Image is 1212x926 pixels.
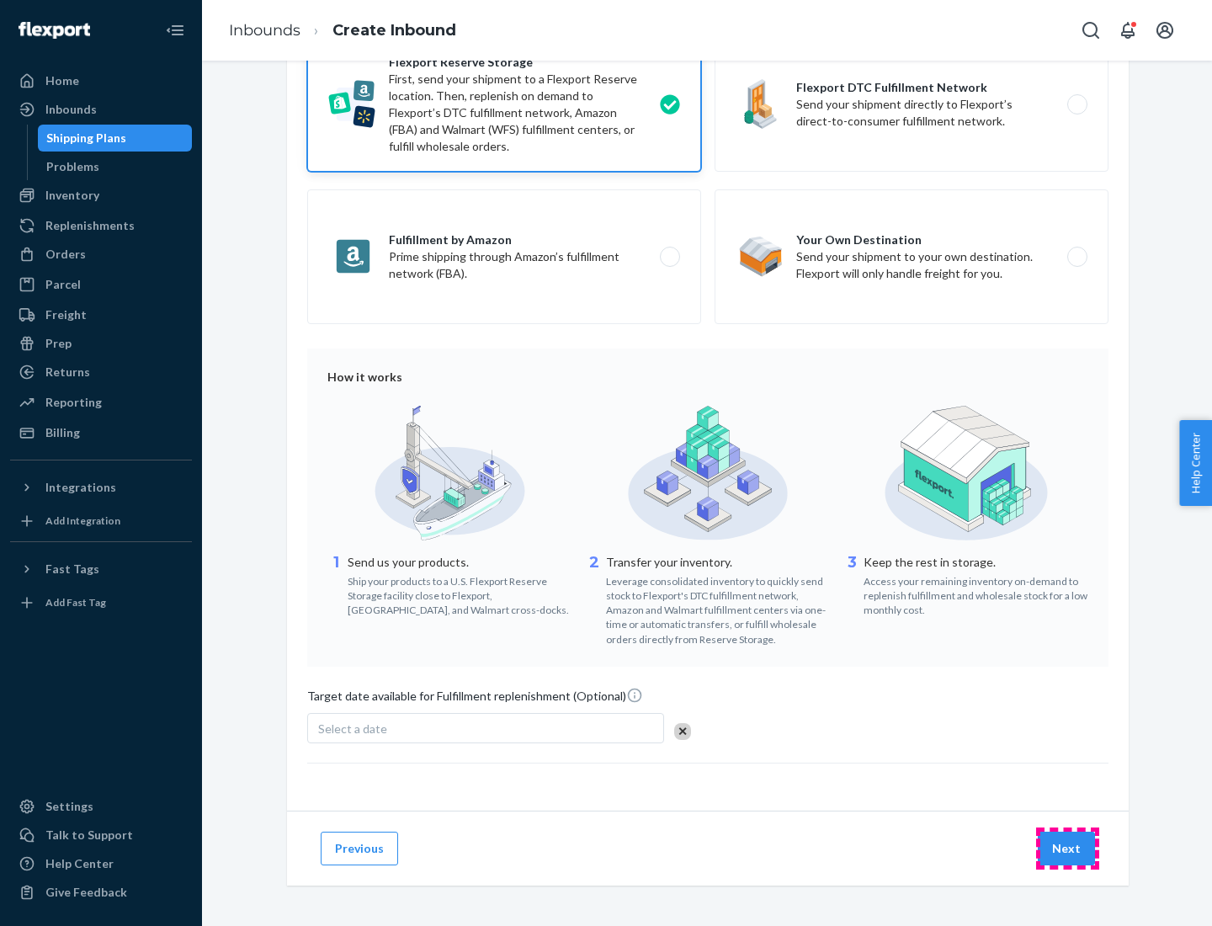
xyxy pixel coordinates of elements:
button: Open account menu [1148,13,1182,47]
p: Transfer your inventory. [606,554,831,571]
img: Flexport logo [19,22,90,39]
div: 1 [327,552,344,617]
p: Send us your products. [348,554,572,571]
button: Fast Tags [10,556,192,583]
a: Replenishments [10,212,192,239]
div: 2 [586,552,603,647]
div: How it works [327,369,1088,386]
div: Home [45,72,79,89]
div: Add Fast Tag [45,595,106,609]
div: Replenishments [45,217,135,234]
div: Problems [46,158,99,175]
a: Help Center [10,850,192,877]
a: Create Inbound [332,21,456,40]
button: Open Search Box [1074,13,1108,47]
div: Give Feedback [45,884,127,901]
a: Returns [10,359,192,386]
a: Add Integration [10,508,192,535]
button: Next [1038,832,1095,865]
a: Home [10,67,192,94]
div: Shipping Plans [46,130,126,146]
button: Close Navigation [158,13,192,47]
div: Inventory [45,187,99,204]
div: Parcel [45,276,81,293]
a: Inventory [10,182,192,209]
a: Reporting [10,389,192,416]
div: Prep [45,335,72,352]
a: Add Fast Tag [10,589,192,616]
div: Add Integration [45,514,120,528]
div: Ship your products to a U.S. Flexport Reserve Storage facility close to Flexport, [GEOGRAPHIC_DAT... [348,571,572,617]
div: Reporting [45,394,102,411]
div: Orders [45,246,86,263]
div: 3 [843,552,860,617]
button: Help Center [1179,420,1212,506]
a: Shipping Plans [38,125,193,152]
a: Billing [10,419,192,446]
div: Access your remaining inventory on-demand to replenish fulfillment and wholesale stock for a low ... [864,571,1088,617]
a: Parcel [10,271,192,298]
a: Problems [38,153,193,180]
div: Returns [45,364,90,381]
span: Target date available for Fulfillment replenishment (Optional) [307,687,643,711]
button: Integrations [10,474,192,501]
button: Give Feedback [10,879,192,906]
div: Fast Tags [45,561,99,577]
a: Settings [10,793,192,820]
a: Inbounds [10,96,192,123]
ol: breadcrumbs [215,6,470,56]
div: Leverage consolidated inventory to quickly send stock to Flexport's DTC fulfillment network, Amaz... [606,571,831,647]
div: Settings [45,798,93,815]
a: Prep [10,330,192,357]
a: Freight [10,301,192,328]
a: Inbounds [229,21,300,40]
div: Integrations [45,479,116,496]
button: Previous [321,832,398,865]
span: Select a date [318,721,387,736]
a: Orders [10,241,192,268]
a: Talk to Support [10,822,192,849]
div: Freight [45,306,87,323]
button: Open notifications [1111,13,1145,47]
p: Keep the rest in storage. [864,554,1088,571]
div: Help Center [45,855,114,872]
div: Billing [45,424,80,441]
div: Talk to Support [45,827,133,844]
div: Inbounds [45,101,97,118]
